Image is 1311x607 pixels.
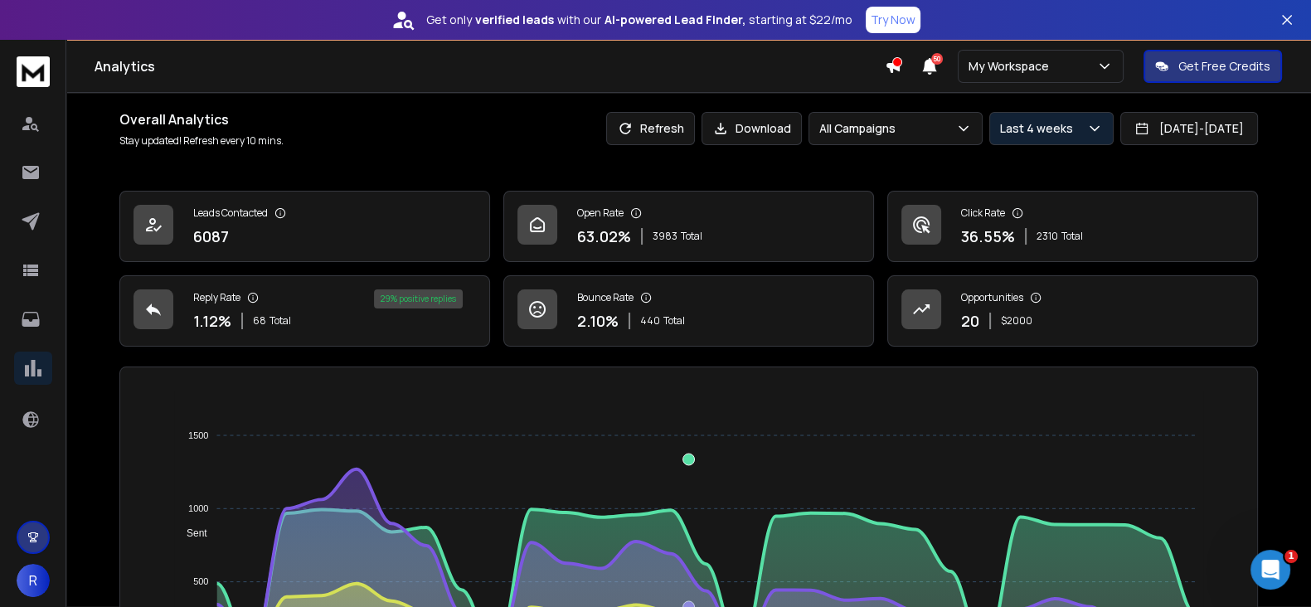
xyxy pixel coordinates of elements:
[17,564,50,597] button: R
[1178,58,1270,75] p: Get Free Credits
[931,53,943,65] span: 50
[119,109,284,129] h1: Overall Analytics
[174,527,207,539] span: Sent
[606,112,695,145] button: Refresh
[188,503,208,513] tspan: 1000
[702,112,802,145] button: Download
[1284,550,1298,563] span: 1
[253,314,266,328] span: 68
[961,225,1015,248] p: 36.55 %
[119,191,490,262] a: Leads Contacted6087
[1001,314,1032,328] p: $ 2000
[969,58,1056,75] p: My Workspace
[269,314,291,328] span: Total
[1250,550,1290,590] iframe: Intercom live chat
[188,430,208,440] tspan: 1500
[1061,230,1083,243] span: Total
[193,576,208,586] tspan: 500
[819,120,902,137] p: All Campaigns
[961,309,979,333] p: 20
[577,291,634,304] p: Bounce Rate
[577,225,631,248] p: 63.02 %
[193,225,229,248] p: 6087
[640,120,684,137] p: Refresh
[653,230,677,243] span: 3983
[426,12,852,28] p: Get only with our starting at $22/mo
[193,206,268,220] p: Leads Contacted
[1037,230,1058,243] span: 2310
[193,309,231,333] p: 1.12 %
[577,309,619,333] p: 2.10 %
[374,289,463,308] div: 29 % positive replies
[871,12,915,28] p: Try Now
[961,291,1023,304] p: Opportunities
[95,56,885,76] h1: Analytics
[475,12,554,28] strong: verified leads
[887,275,1258,347] a: Opportunities20$2000
[1120,112,1258,145] button: [DATE]-[DATE]
[1143,50,1282,83] button: Get Free Credits
[681,230,702,243] span: Total
[193,291,240,304] p: Reply Rate
[119,275,490,347] a: Reply Rate1.12%68Total29% positive replies
[119,134,284,148] p: Stay updated! Refresh every 10 mins.
[577,206,624,220] p: Open Rate
[887,191,1258,262] a: Click Rate36.55%2310Total
[1000,120,1080,137] p: Last 4 weeks
[503,191,874,262] a: Open Rate63.02%3983Total
[605,12,745,28] strong: AI-powered Lead Finder,
[663,314,685,328] span: Total
[736,120,791,137] p: Download
[866,7,920,33] button: Try Now
[640,314,660,328] span: 440
[17,56,50,87] img: logo
[961,206,1005,220] p: Click Rate
[503,275,874,347] a: Bounce Rate2.10%440Total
